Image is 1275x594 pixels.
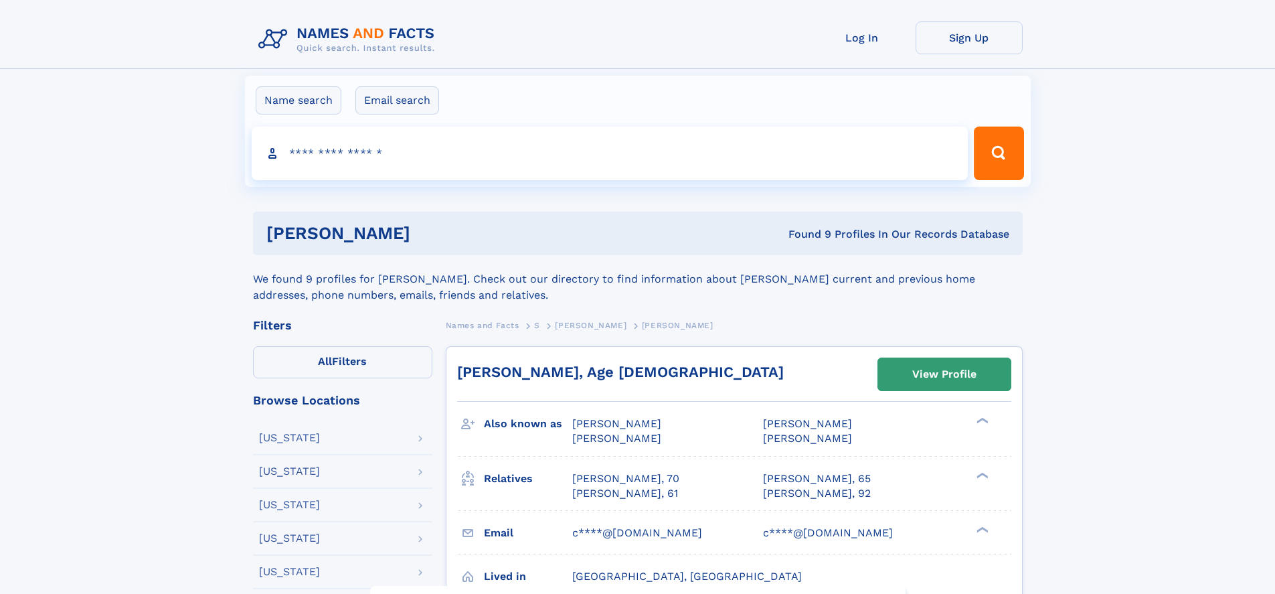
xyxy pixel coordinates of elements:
[252,127,968,180] input: search input
[878,358,1011,390] a: View Profile
[446,317,519,333] a: Names and Facts
[534,321,540,330] span: S
[572,486,678,501] a: [PERSON_NAME], 61
[973,525,989,534] div: ❯
[572,432,661,445] span: [PERSON_NAME]
[763,486,871,501] a: [PERSON_NAME], 92
[484,413,572,435] h3: Also known as
[259,466,320,477] div: [US_STATE]
[763,471,871,486] a: [PERSON_NAME], 65
[572,471,679,486] a: [PERSON_NAME], 70
[259,567,320,577] div: [US_STATE]
[259,533,320,544] div: [US_STATE]
[266,225,600,242] h1: [PERSON_NAME]
[253,319,432,331] div: Filters
[259,500,320,510] div: [US_STATE]
[973,471,989,479] div: ❯
[763,432,852,445] span: [PERSON_NAME]
[642,321,713,330] span: [PERSON_NAME]
[484,467,572,490] h3: Relatives
[534,317,540,333] a: S
[572,417,661,430] span: [PERSON_NAME]
[599,227,1009,242] div: Found 9 Profiles In Our Records Database
[355,86,439,115] label: Email search
[484,565,572,588] h3: Lived in
[763,417,852,430] span: [PERSON_NAME]
[253,346,432,378] label: Filters
[457,364,784,380] a: [PERSON_NAME], Age [DEMOGRAPHIC_DATA]
[555,317,626,333] a: [PERSON_NAME]
[259,433,320,443] div: [US_STATE]
[555,321,626,330] span: [PERSON_NAME]
[572,570,802,583] span: [GEOGRAPHIC_DATA], [GEOGRAPHIC_DATA]
[318,355,332,368] span: All
[484,522,572,544] h3: Email
[973,417,989,425] div: ❯
[809,21,916,54] a: Log In
[253,394,432,406] div: Browse Locations
[253,21,446,58] img: Logo Names and Facts
[253,255,1023,303] div: We found 9 profiles for [PERSON_NAME]. Check out our directory to find information about [PERSON_...
[974,127,1023,180] button: Search Button
[256,86,341,115] label: Name search
[916,21,1023,54] a: Sign Up
[912,359,976,390] div: View Profile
